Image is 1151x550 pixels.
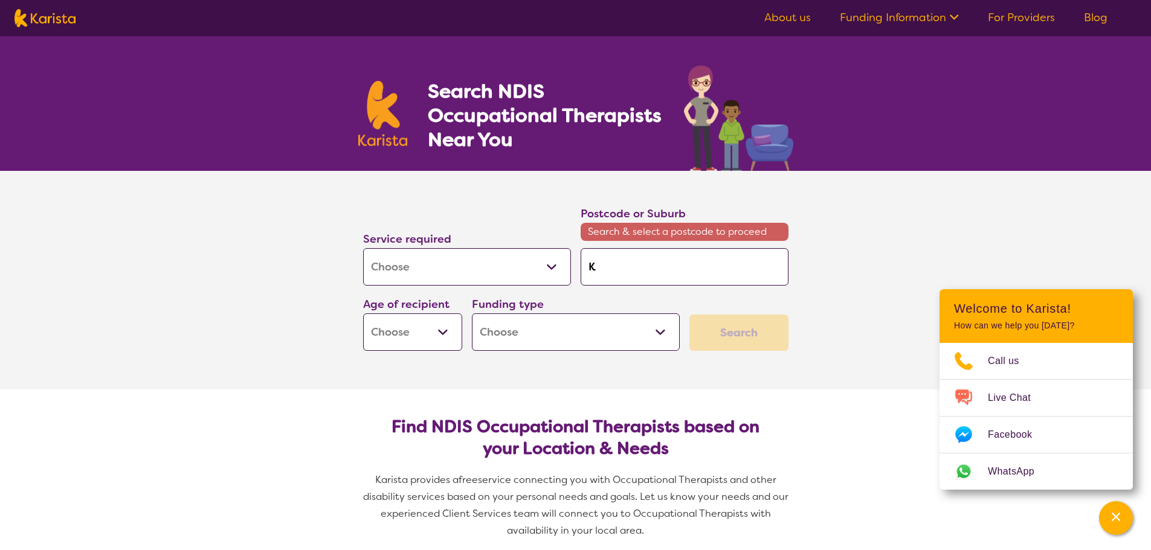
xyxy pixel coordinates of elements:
[684,65,793,171] img: occupational-therapy
[375,473,459,486] span: Karista provides a
[940,453,1133,490] a: Web link opens in a new tab.
[988,389,1045,407] span: Live Chat
[940,343,1133,490] ul: Choose channel
[988,10,1055,25] a: For Providers
[472,297,544,312] label: Funding type
[581,206,686,221] label: Postcode or Suburb
[15,9,76,27] img: Karista logo
[988,426,1046,444] span: Facebook
[1084,10,1107,25] a: Blog
[1099,501,1133,535] button: Channel Menu
[764,10,811,25] a: About us
[940,289,1133,490] div: Channel Menu
[363,232,451,246] label: Service required
[363,473,791,537] span: service connecting you with Occupational Therapists and other disability services based on your p...
[581,223,788,241] span: Search & select a postcode to proceed
[988,352,1034,370] span: Call us
[581,248,788,286] input: Type
[428,79,663,152] h1: Search NDIS Occupational Therapists Near You
[840,10,959,25] a: Funding Information
[363,297,450,312] label: Age of recipient
[459,473,478,486] span: free
[373,416,779,459] h2: Find NDIS Occupational Therapists based on your Location & Needs
[358,81,408,146] img: Karista logo
[988,462,1049,481] span: WhatsApp
[954,301,1118,316] h2: Welcome to Karista!
[954,321,1118,331] p: How can we help you [DATE]?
